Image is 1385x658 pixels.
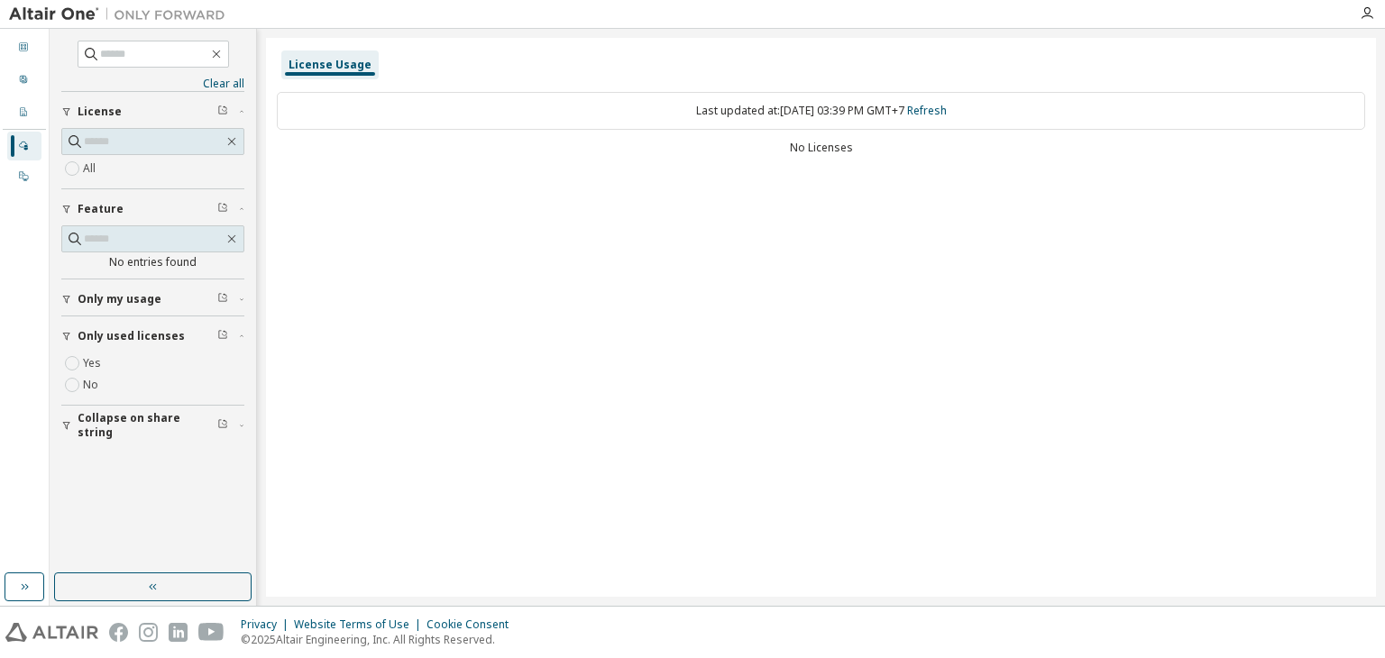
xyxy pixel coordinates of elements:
span: License [78,105,122,119]
label: All [83,158,99,179]
span: Clear filter [217,105,228,119]
button: License [61,92,244,132]
div: Dashboard [7,33,41,62]
p: © 2025 Altair Engineering, Inc. All Rights Reserved. [241,632,519,647]
div: License Usage [289,58,371,72]
a: Refresh [907,103,947,118]
div: Last updated at: [DATE] 03:39 PM GMT+7 [277,92,1365,130]
span: Clear filter [217,292,228,306]
button: Collapse on share string [61,406,244,445]
span: Only used licenses [78,329,185,343]
span: Collapse on share string [78,411,217,440]
img: facebook.svg [109,623,128,642]
label: Yes [83,352,105,374]
span: Feature [78,202,124,216]
a: Clear all [61,77,244,91]
div: On Prem [7,162,41,191]
div: Privacy [241,617,294,632]
label: No [83,374,102,396]
img: instagram.svg [139,623,158,642]
img: Altair One [9,5,234,23]
div: Cookie Consent [427,617,519,632]
img: altair_logo.svg [5,623,98,642]
div: No entries found [61,255,244,270]
button: Only used licenses [61,316,244,356]
span: Clear filter [217,418,228,433]
div: Company Profile [7,98,41,127]
button: Only my usage [61,279,244,319]
div: User Profile [7,66,41,95]
div: Managed [7,132,41,160]
button: Feature [61,189,244,229]
span: Only my usage [78,292,161,306]
div: No Licenses [277,141,1365,155]
img: linkedin.svg [169,623,188,642]
img: youtube.svg [198,623,225,642]
span: Clear filter [217,329,228,343]
span: Clear filter [217,202,228,216]
div: Website Terms of Use [294,617,427,632]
